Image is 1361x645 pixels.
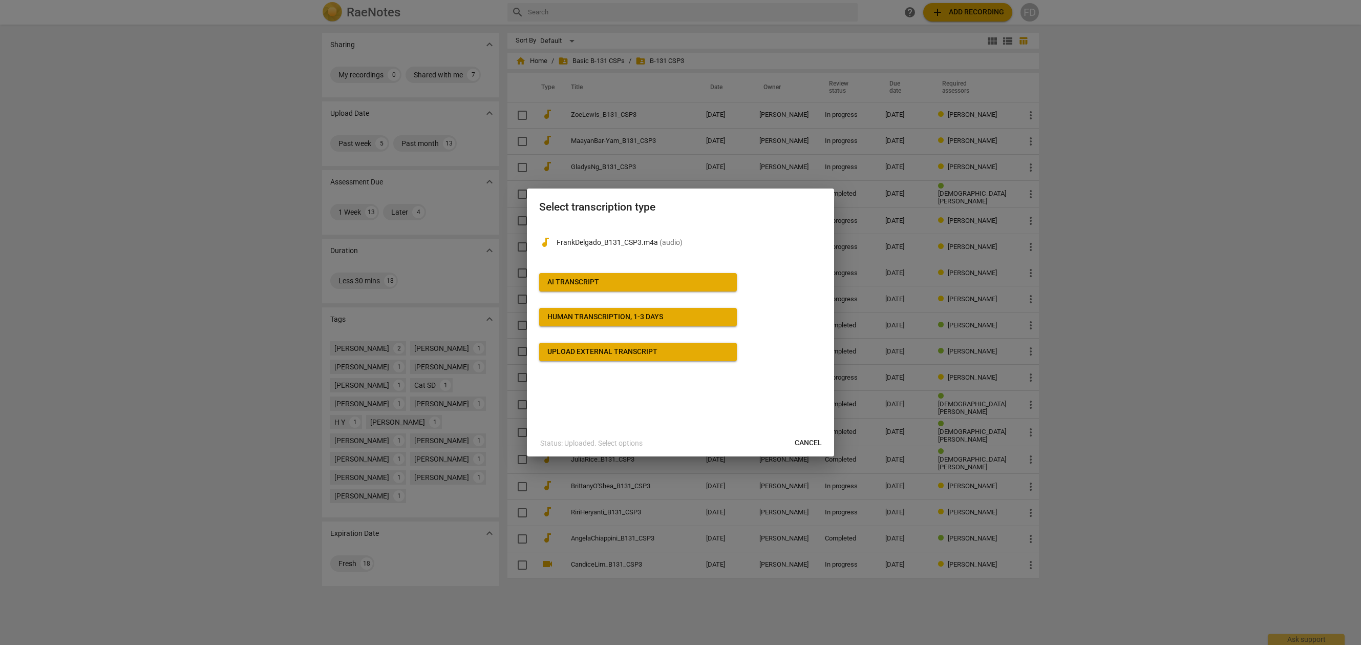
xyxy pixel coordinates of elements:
div: Human transcription, 1-3 days [547,312,663,322]
span: audiotrack [539,236,551,248]
p: FrankDelgado_B131_CSP3.m4a(audio) [557,237,822,248]
button: Upload external transcript [539,343,737,361]
span: Cancel [795,438,822,448]
h2: Select transcription type [539,201,822,214]
span: ( audio ) [660,238,683,246]
button: Human transcription, 1-3 days [539,308,737,326]
div: Upload external transcript [547,347,657,357]
p: Status: Uploaded. Select options [540,438,643,449]
button: Cancel [786,434,830,452]
div: AI Transcript [547,277,599,287]
button: AI Transcript [539,273,737,292]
